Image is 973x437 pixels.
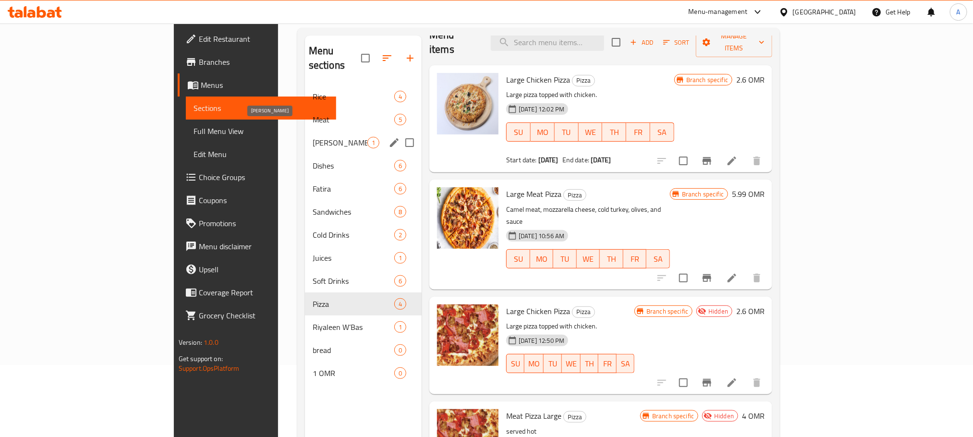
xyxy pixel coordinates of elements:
[194,148,328,160] span: Edit Menu
[515,336,568,345] span: [DATE] 12:50 PM
[394,114,406,125] div: items
[429,28,479,57] h2: Menu items
[673,151,693,171] span: Select to update
[506,320,634,332] p: Large pizza topped with chicken.
[726,272,738,284] a: Edit menu item
[491,34,604,51] input: search
[650,122,674,142] button: SA
[395,161,406,170] span: 6
[620,357,631,371] span: SA
[399,47,422,70] button: Add section
[313,114,394,125] div: Meat
[313,206,394,218] span: Sandwiches
[606,125,622,139] span: TH
[745,267,768,290] button: delete
[204,336,219,349] span: 1.0.0
[511,252,526,266] span: SU
[511,125,527,139] span: SU
[367,137,379,148] div: items
[178,258,336,281] a: Upsell
[572,75,595,86] span: Pizza
[313,367,394,379] span: 1 OMR
[650,252,666,266] span: SA
[555,122,579,142] button: TU
[199,56,328,68] span: Branches
[530,249,554,268] button: MO
[199,241,328,252] span: Menu disclaimer
[572,306,595,318] div: Pizza
[437,187,499,249] img: Large Meat Pizza
[736,73,765,86] h6: 2.6 OMR
[581,354,598,373] button: TH
[564,190,586,201] span: Pizza
[186,143,336,166] a: Edit Menu
[629,37,655,48] span: Add
[562,354,581,373] button: WE
[305,200,422,223] div: Sandwiches8
[178,189,336,212] a: Coupons
[313,344,394,356] div: bread
[606,32,626,52] span: Select section
[186,97,336,120] a: Sections
[600,249,623,268] button: TH
[584,357,595,371] span: TH
[437,304,499,366] img: Large Chicken Pizza
[394,252,406,264] div: items
[506,73,570,87] span: Large Chicken Pizza
[305,292,422,316] div: Pizza4
[194,125,328,137] span: Full Menu View
[553,249,577,268] button: TU
[313,229,394,241] div: Cold Drinks
[395,231,406,240] span: 2
[695,267,718,290] button: Branch-specific-item
[313,183,394,194] div: Fatira
[394,298,406,310] div: items
[626,122,650,142] button: FR
[598,354,616,373] button: FR
[745,149,768,172] button: delete
[179,362,240,375] a: Support.OpsPlatform
[305,316,422,339] div: Riyaleen W’Bas1
[199,171,328,183] span: Choice Groups
[395,277,406,286] span: 6
[506,122,531,142] button: SU
[583,125,599,139] span: WE
[646,249,670,268] button: SA
[395,184,406,194] span: 6
[387,135,401,150] button: edit
[602,122,626,142] button: TH
[957,7,961,17] span: A
[515,105,568,114] span: [DATE] 12:02 PM
[528,357,540,371] span: MO
[313,321,394,333] span: Riyaleen W’Bas
[617,354,634,373] button: SA
[178,281,336,304] a: Coverage Report
[394,367,406,379] div: items
[544,354,561,373] button: TU
[313,252,394,264] span: Juices
[572,75,595,86] div: Pizza
[673,373,693,393] span: Select to update
[534,252,550,266] span: MO
[695,149,718,172] button: Branch-specific-item
[394,275,406,287] div: items
[506,204,670,228] p: Camel meat, mozzarella cheese, cold turkey, olives, and sauce
[732,187,765,201] h6: 5.99 OMR
[654,125,670,139] span: SA
[736,304,765,318] h6: 2.6 OMR
[199,33,328,45] span: Edit Restaurant
[394,183,406,194] div: items
[678,190,728,199] span: Branch specific
[395,369,406,378] span: 0
[305,362,422,385] div: 1 OMR0
[305,85,422,108] div: Rice4
[305,177,422,200] div: Fatira6
[506,304,570,318] span: Large Chicken Pizza
[305,223,422,246] div: Cold Drinks2
[199,194,328,206] span: Coupons
[531,122,555,142] button: MO
[581,252,596,266] span: WE
[562,154,589,166] span: End date:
